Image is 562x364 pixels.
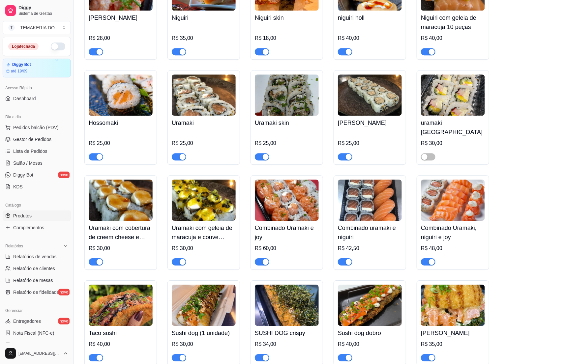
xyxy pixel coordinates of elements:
div: R$ 30,00 [89,244,153,252]
img: product-image [89,74,153,116]
img: product-image [255,285,319,326]
span: Gestor de Pedidos [13,136,51,143]
a: Diggy Botnovo [3,170,71,180]
h4: Uramaki [172,118,236,127]
img: product-image [421,285,485,326]
img: product-image [89,285,153,326]
a: Relatórios de vendas [3,251,71,262]
img: product-image [172,74,236,116]
span: Diggy Bot [13,172,33,178]
a: Relatório de mesas [3,275,71,286]
div: R$ 25,00 [172,139,236,147]
span: KDS [13,183,23,190]
img: product-image [255,180,319,221]
span: Nota Fiscal (NFC-e) [13,330,54,336]
div: R$ 40,00 [338,34,402,42]
article: Diggy Bot [12,62,31,67]
h4: Niguiri com geleia de maracuja 10 peças [421,13,485,32]
div: R$ 25,00 [89,139,153,147]
span: [EMAIL_ADDRESS][DOMAIN_NAME] [18,351,60,356]
h4: [PERSON_NAME] [421,328,485,338]
img: product-image [421,74,485,116]
article: até 19/09 [11,69,27,74]
h4: SUSHI DOG crispy [255,328,319,338]
h4: Combinado uramaki e niguiri [338,223,402,242]
div: R$ 34,00 [255,340,319,348]
span: Salão / Mesas [13,160,43,166]
div: R$ 42,50 [338,244,402,252]
a: Complementos [3,222,71,233]
h4: Niguiri skin [255,13,319,22]
span: Sistema de Gestão [18,11,68,16]
img: product-image [338,180,402,221]
h4: Uramaki com geleia de maracuja e couve crispy [172,223,236,242]
span: Relatório de clientes [13,265,55,272]
span: Pedidos balcão (PDV) [13,124,59,131]
a: Produtos [3,210,71,221]
div: R$ 25,00 [338,139,402,147]
span: Complementos [13,224,44,231]
img: product-image [89,180,153,221]
div: Loja fechada [8,43,39,50]
a: Gestor de Pedidos [3,134,71,145]
div: R$ 30,00 [172,340,236,348]
h4: Hossomaki [89,118,153,127]
a: DiggySistema de Gestão [3,3,71,18]
div: Gerenciar [3,305,71,316]
div: R$ 40,00 [421,34,485,42]
h4: Uramaki skin [255,118,319,127]
h4: Combinado Uramaki, niguiri e joy [421,223,485,242]
div: R$ 60,00 [255,244,319,252]
span: Produtos [13,212,32,219]
img: product-image [255,74,319,116]
span: Relatórios [5,243,23,249]
span: Relatório de fidelidade [13,289,59,295]
button: Select a team [3,21,71,34]
div: R$ 40,00 [89,340,153,348]
div: R$ 48,00 [421,244,485,252]
h4: Uramaki com cobertura de creem cheese e geléia de pimenta [89,223,153,242]
a: Dashboard [3,93,71,104]
h4: Niguiri [172,13,236,22]
h4: Sushi dog (1 unidade) [172,328,236,338]
div: Dia a dia [3,112,71,122]
div: Catálogo [3,200,71,210]
h4: [PERSON_NAME] [89,13,153,22]
div: R$ 28,00 [89,34,153,42]
a: KDS [3,182,71,192]
div: R$ 25,00 [255,139,319,147]
span: Dashboard [13,95,36,102]
a: Relatório de fidelidadenovo [3,287,71,297]
h4: Taco sushi [89,328,153,338]
a: Diggy Botaté 19/09 [3,59,71,77]
span: Lista de Pedidos [13,148,47,154]
h4: [PERSON_NAME] [338,118,402,127]
span: T [8,24,15,31]
span: Relatórios de vendas [13,253,57,260]
span: Controle de caixa [13,342,49,348]
span: Entregadores [13,318,41,324]
span: Relatório de mesas [13,277,53,284]
a: Controle de caixa [3,340,71,350]
div: R$ 35,00 [421,340,485,348]
div: R$ 40,00 [338,340,402,348]
img: product-image [172,285,236,326]
h4: uramaki [GEOGRAPHIC_DATA] [421,118,485,137]
div: TEMAKERIA DO ... [20,24,59,31]
button: Alterar Status [51,42,65,50]
a: Nota Fiscal (NFC-e) [3,328,71,338]
button: [EMAIL_ADDRESS][DOMAIN_NAME] [3,346,71,361]
img: product-image [338,285,402,326]
div: R$ 35,00 [172,34,236,42]
button: Pedidos balcão (PDV) [3,122,71,133]
h4: niguiri holl [338,13,402,22]
a: Relatório de clientes [3,263,71,274]
h4: Combinado Uramaki e joy [255,223,319,242]
div: Acesso Rápido [3,83,71,93]
div: R$ 18,00 [255,34,319,42]
div: R$ 30,00 [172,244,236,252]
img: product-image [421,180,485,221]
h4: Sushi dog dobro [338,328,402,338]
span: Diggy [18,5,68,11]
a: Lista de Pedidos [3,146,71,156]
